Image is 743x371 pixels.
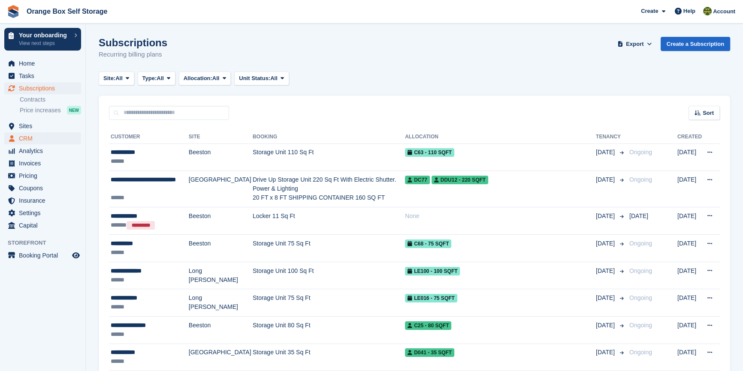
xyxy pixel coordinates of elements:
[596,212,616,221] span: [DATE]
[99,37,167,48] h1: Subscriptions
[4,249,81,261] a: menu
[19,170,70,182] span: Pricing
[19,82,70,94] span: Subscriptions
[683,7,695,15] span: Help
[629,322,652,329] span: Ongoing
[596,175,616,184] span: [DATE]
[677,130,702,144] th: Created
[641,7,658,15] span: Create
[4,182,81,194] a: menu
[4,219,81,231] a: menu
[19,70,70,82] span: Tasks
[189,316,253,344] td: Beeston
[4,132,81,144] a: menu
[4,207,81,219] a: menu
[7,5,20,18] img: stora-icon-8386f47178a22dfd0bd8f6a31ec36ba5ce8667c1dd55bd0f319d3a0aa187defe.svg
[20,96,81,104] a: Contracts
[629,294,652,301] span: Ongoing
[677,344,702,371] td: [DATE]
[19,145,70,157] span: Analytics
[677,289,702,317] td: [DATE]
[71,250,81,260] a: Preview store
[596,239,616,248] span: [DATE]
[4,170,81,182] a: menu
[253,144,405,171] td: Storage Unit 110 Sq Ft
[19,249,70,261] span: Booking Portal
[189,289,253,317] td: Long [PERSON_NAME]
[596,266,616,275] span: [DATE]
[99,50,167,60] p: Recurring billing plans
[405,176,430,184] span: DC77
[405,239,451,248] span: C68 - 75 SQFT
[189,207,253,234] td: Beeston
[596,130,626,144] th: Tenancy
[405,212,596,221] div: None
[19,132,70,144] span: CRM
[103,74,115,83] span: Site:
[629,240,652,247] span: Ongoing
[270,74,278,83] span: All
[405,348,454,357] span: D041 - 35 SQFT
[405,321,451,330] span: C25 - 80 SQFT
[629,149,652,156] span: Ongoing
[115,74,123,83] span: All
[67,106,81,114] div: NEW
[4,82,81,94] a: menu
[212,74,220,83] span: All
[253,344,405,371] td: Storage Unit 35 Sq Ft
[703,7,712,15] img: SARAH T
[184,74,212,83] span: Allocation:
[703,109,714,117] span: Sort
[23,4,111,18] a: Orange Box Self Storage
[677,316,702,344] td: [DATE]
[629,267,652,274] span: Ongoing
[629,212,648,219] span: [DATE]
[239,74,270,83] span: Unit Status:
[596,321,616,330] span: [DATE]
[20,106,61,114] span: Price increases
[19,57,70,69] span: Home
[405,130,596,144] th: Allocation
[4,145,81,157] a: menu
[189,144,253,171] td: Beeston
[4,194,81,206] a: menu
[19,120,70,132] span: Sites
[253,130,405,144] th: Booking
[253,207,405,234] td: Locker 11 Sq Ft
[405,294,457,302] span: LE016 - 75 SQFT
[253,171,405,207] td: Drive Up Storage Unit 220 Sq Ft With Electric Shutter. Power & Lighting 20 FT x 8 FT SHIPPING CON...
[405,148,454,157] span: C63 - 110 SQFT
[661,37,730,51] a: Create a Subscription
[677,207,702,234] td: [DATE]
[99,72,134,86] button: Site: All
[19,157,70,169] span: Invoices
[142,74,157,83] span: Type:
[8,239,85,247] span: Storefront
[253,316,405,344] td: Storage Unit 80 Sq Ft
[4,157,81,169] a: menu
[189,344,253,371] td: [GEOGRAPHIC_DATA]
[4,70,81,82] a: menu
[189,130,253,144] th: Site
[157,74,164,83] span: All
[253,262,405,289] td: Storage Unit 100 Sq Ft
[253,235,405,262] td: Storage Unit 75 Sq Ft
[629,176,652,183] span: Ongoing
[19,39,70,47] p: View next steps
[189,171,253,207] td: [GEOGRAPHIC_DATA]
[189,262,253,289] td: Long [PERSON_NAME]
[405,267,460,275] span: LE100 - 100 SQFT
[596,148,616,157] span: [DATE]
[677,262,702,289] td: [DATE]
[677,235,702,262] td: [DATE]
[19,182,70,194] span: Coupons
[138,72,175,86] button: Type: All
[629,349,652,356] span: Ongoing
[179,72,231,86] button: Allocation: All
[109,130,189,144] th: Customer
[19,194,70,206] span: Insurance
[713,7,735,16] span: Account
[19,32,70,38] p: Your onboarding
[19,219,70,231] span: Capital
[432,176,488,184] span: DDU12 - 220 SQFT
